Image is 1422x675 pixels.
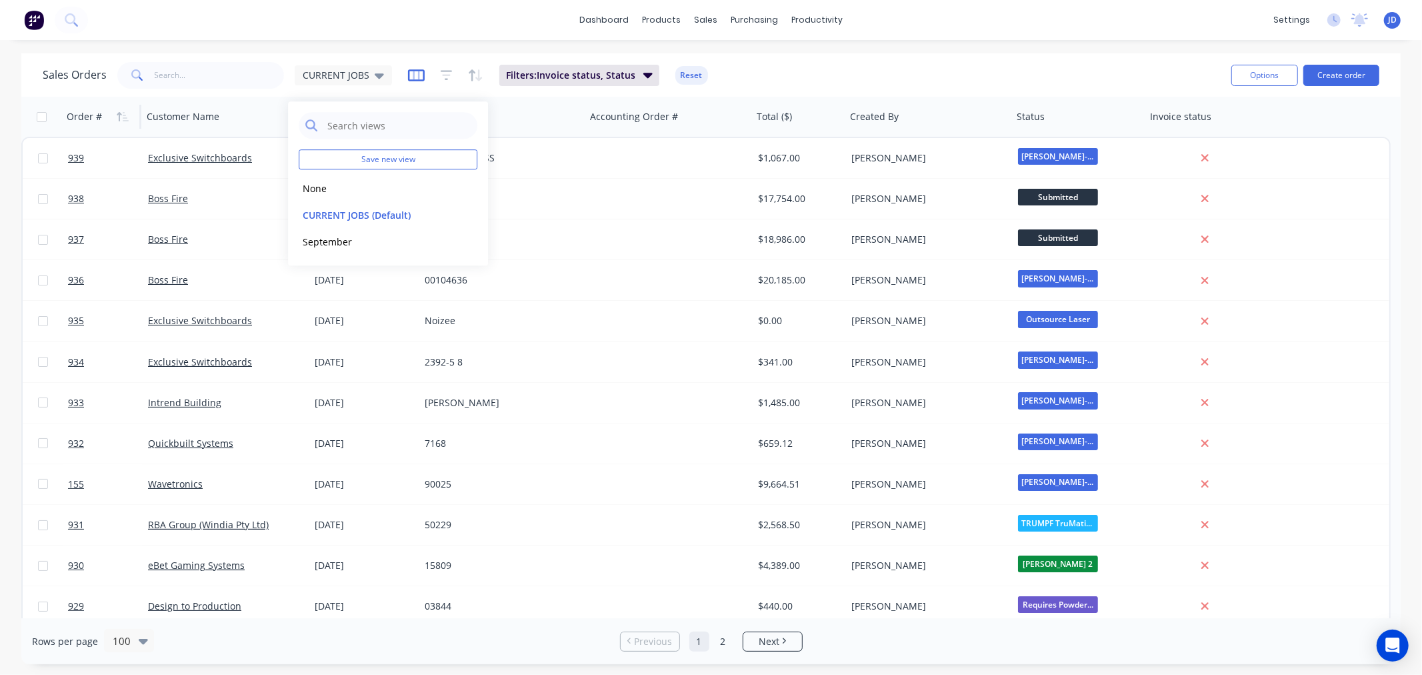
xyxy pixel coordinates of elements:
span: Next [759,635,779,648]
span: 934 [68,356,84,369]
div: 90025 [425,478,573,491]
button: Create order [1303,65,1379,86]
a: 938 [68,179,148,219]
div: 7168 [425,437,573,450]
div: $17,754.00 [758,192,837,205]
a: 930 [68,546,148,586]
div: [PERSON_NAME] [851,518,999,532]
a: 935 [68,301,148,341]
span: 155 [68,478,84,491]
div: [PERSON_NAME] [851,478,999,491]
a: 931 [68,505,148,545]
div: [PERSON_NAME] [851,356,999,369]
div: [PERSON_NAME] [851,233,999,246]
a: Exclusive Switchboards [148,151,252,164]
div: [DATE] [315,356,414,369]
div: Order # [67,110,102,123]
div: $20,185.00 [758,273,837,287]
div: [DATE] [315,518,414,532]
a: Page 2 [713,632,733,652]
div: [PERSON_NAME] [851,192,999,205]
div: Total ($) [757,110,792,123]
div: [PERSON_NAME] [851,273,999,287]
div: [PERSON_NAME] [851,437,999,450]
div: settings [1267,10,1317,30]
div: 00104636 [425,273,573,287]
span: 936 [68,273,84,287]
a: 933 [68,383,148,423]
span: [PERSON_NAME]-Power C5 [1018,434,1098,450]
ul: Pagination [615,632,808,652]
div: [PERSON_NAME] [851,559,999,572]
span: [PERSON_NAME]-Power C5 [1018,148,1098,165]
button: CURRENT JOBS (Default) [299,207,451,223]
span: [PERSON_NAME]-Power C5 [1018,392,1098,409]
span: Submitted [1018,189,1098,205]
div: Accounting Order # [590,110,678,123]
a: Exclusive Switchboards [148,356,252,368]
span: 933 [68,396,84,410]
a: dashboard [573,10,635,30]
div: Customer Name [147,110,219,123]
a: Next page [743,635,802,648]
div: $1,067.00 [758,151,837,165]
div: 00104638 [425,192,573,205]
h1: Sales Orders [43,69,107,81]
div: $2,568.50 [758,518,837,532]
div: [DATE] [315,559,414,572]
div: $0.00 [758,314,837,327]
a: Boss Fire [148,192,188,205]
div: Created By [850,110,899,123]
div: Invoice status [1150,110,1211,123]
a: eBet Gaming Systems [148,559,245,572]
a: Wavetronics [148,478,203,490]
span: 930 [68,559,84,572]
span: 929 [68,600,84,613]
button: Reset [675,66,708,85]
a: Quickbuilt Systems [148,437,233,450]
a: Intrend Building [148,396,221,409]
div: $659.12 [758,437,837,450]
button: None [299,181,451,196]
a: 934 [68,342,148,382]
div: 2055 1ST CLASS [425,151,573,165]
span: JD [1388,14,1397,26]
input: Search... [155,62,285,89]
span: [PERSON_NAME] 2 [1018,556,1098,572]
div: purchasing [724,10,785,30]
a: Boss Fire [148,273,188,286]
a: RBA Group (Windia Pty Ltd) [148,518,269,531]
span: Rows per page [32,635,98,648]
div: [PERSON_NAME] [851,151,999,165]
span: Submitted [1018,229,1098,246]
div: [DATE] [315,600,414,613]
span: CURRENT JOBS [303,68,369,82]
div: $18,986.00 [758,233,837,246]
button: Save new view [299,149,477,169]
a: Design to Production [148,600,241,612]
span: Previous [634,635,672,648]
div: 03844 [425,600,573,613]
a: 939 [68,138,148,178]
button: Filters:Invoice status, Status [499,65,659,86]
span: TRUMPF TruMatic... [1018,515,1098,532]
span: 938 [68,192,84,205]
span: 937 [68,233,84,246]
div: productivity [785,10,849,30]
div: $9,664.51 [758,478,837,491]
a: 936 [68,260,148,300]
span: Requires Powder... [1018,596,1098,613]
div: [PERSON_NAME] [425,396,573,410]
span: Outsource Laser [1018,311,1098,327]
a: 155 [68,464,148,504]
a: Previous page [621,635,679,648]
div: $1,485.00 [758,396,837,410]
a: 932 [68,424,148,464]
img: Factory [24,10,44,30]
a: Page 1 is your current page [689,632,709,652]
div: [DATE] [315,437,414,450]
button: Options [1231,65,1298,86]
div: 15809 [425,559,573,572]
div: [DATE] [315,478,414,491]
a: 929 [68,586,148,626]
